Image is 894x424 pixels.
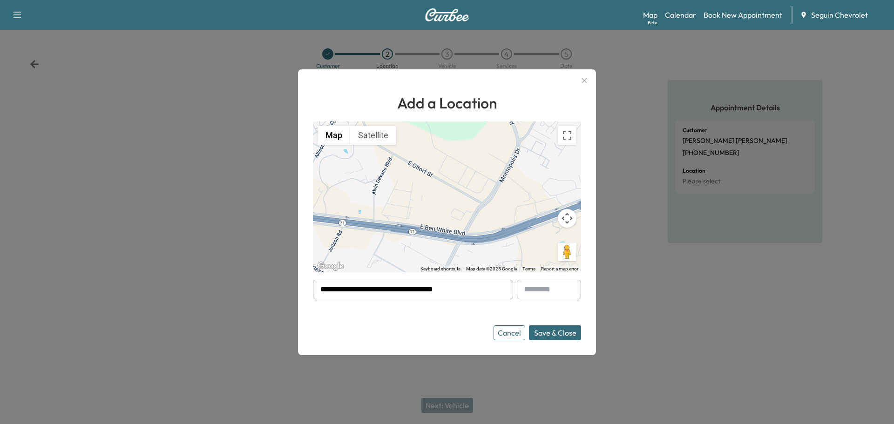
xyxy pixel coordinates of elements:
img: Curbee Logo [425,8,469,21]
button: Keyboard shortcuts [420,266,461,272]
div: Beta [648,19,657,26]
a: Book New Appointment [704,9,782,20]
button: Show satellite imagery [350,126,396,145]
img: Google [315,260,346,272]
button: Cancel [494,325,525,340]
a: MapBeta [643,9,657,20]
button: Drag Pegman onto the map to open Street View [558,242,576,261]
a: Terms (opens in new tab) [522,266,535,271]
a: Calendar [665,9,696,20]
span: Map data ©2025 Google [466,266,517,271]
button: Toggle fullscreen view [558,126,576,145]
a: Open this area in Google Maps (opens a new window) [315,260,346,272]
button: Save & Close [529,325,581,340]
span: Seguin Chevrolet [811,9,868,20]
button: Show street map [318,126,350,145]
a: Report a map error [541,266,578,271]
button: Map camera controls [558,209,576,228]
h1: Add a Location [313,92,581,114]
